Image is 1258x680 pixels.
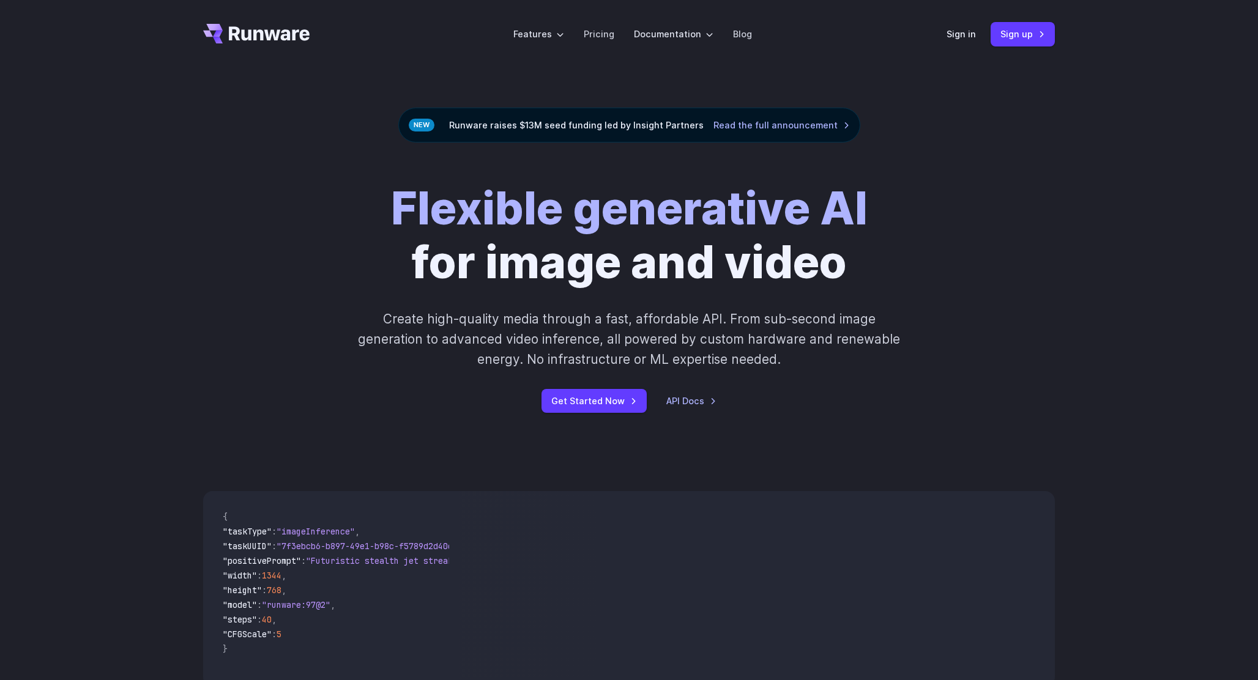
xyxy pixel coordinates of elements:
[223,599,257,610] span: "model"
[277,629,281,640] span: 5
[357,309,902,370] p: Create high-quality media through a fast, affordable API. From sub-second image generation to adv...
[513,27,564,41] label: Features
[223,570,257,581] span: "width"
[223,643,228,654] span: }
[355,526,360,537] span: ,
[223,629,272,640] span: "CFGScale"
[666,394,716,408] a: API Docs
[203,24,310,43] a: Go to /
[262,614,272,625] span: 40
[223,511,228,522] span: {
[542,389,647,413] a: Get Started Now
[272,614,277,625] span: ,
[257,614,262,625] span: :
[713,118,850,132] a: Read the full announcement
[391,181,868,235] strong: Flexible generative AI
[223,614,257,625] span: "steps"
[223,585,262,596] span: "height"
[281,585,286,596] span: ,
[398,108,860,142] div: Runware raises $13M seed funding led by Insight Partners
[947,27,976,41] a: Sign in
[272,629,277,640] span: :
[277,526,355,537] span: "imageInference"
[301,555,306,566] span: :
[391,182,868,289] h1: for image and video
[733,27,752,41] a: Blog
[272,541,277,552] span: :
[257,570,262,581] span: :
[223,541,272,552] span: "taskUUID"
[267,585,281,596] span: 768
[262,599,330,610] span: "runware:97@2"
[991,22,1055,46] a: Sign up
[223,555,301,566] span: "positivePrompt"
[634,27,713,41] label: Documentation
[262,585,267,596] span: :
[257,599,262,610] span: :
[281,570,286,581] span: ,
[223,526,272,537] span: "taskType"
[306,555,751,566] span: "Futuristic stealth jet streaking through a neon-lit cityscape with glowing purple exhaust"
[262,570,281,581] span: 1344
[272,526,277,537] span: :
[330,599,335,610] span: ,
[277,541,463,552] span: "7f3ebcb6-b897-49e1-b98c-f5789d2d40d7"
[584,27,614,41] a: Pricing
